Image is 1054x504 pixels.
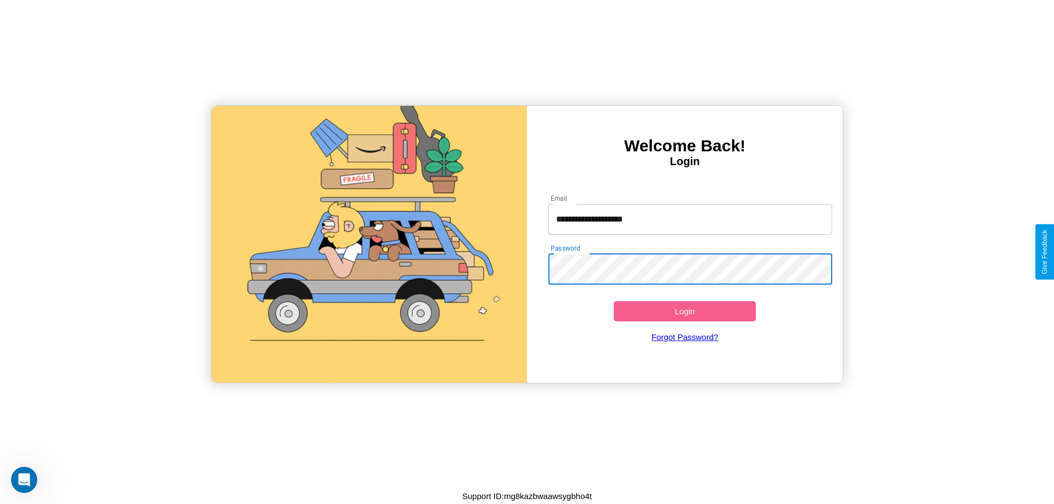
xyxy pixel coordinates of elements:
[527,137,843,155] h3: Welcome Back!
[527,155,843,168] h4: Login
[543,321,827,353] a: Forgot Password?
[11,467,37,493] iframe: Intercom live chat
[614,301,756,321] button: Login
[551,194,568,203] label: Email
[211,106,527,383] img: gif
[462,489,592,503] p: Support ID: mg8kazbwaawsygbho4t
[1041,230,1049,274] div: Give Feedback
[551,243,580,253] label: Password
